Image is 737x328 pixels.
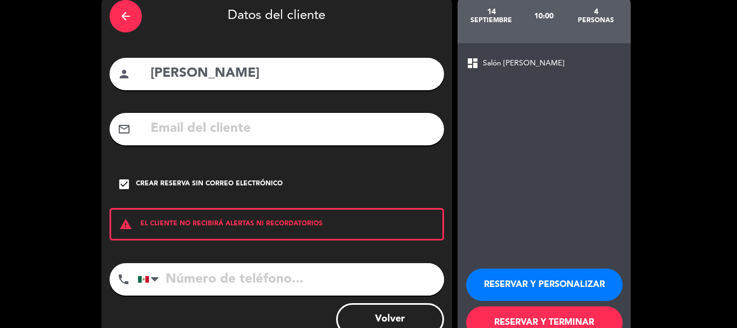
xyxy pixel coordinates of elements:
button: RESERVAR Y PERSONALIZAR [466,269,623,301]
div: 4 [570,8,622,16]
div: personas [570,16,622,25]
div: septiembre [466,16,518,25]
div: Crear reserva sin correo electrónico [136,179,283,190]
input: Número de teléfono... [138,263,444,296]
i: arrow_back [119,10,132,23]
span: dashboard [466,57,479,70]
div: EL CLIENTE NO RECIBIRÁ ALERTAS NI RECORDATORIOS [110,208,444,240]
div: Mexico (México): +52 [138,264,163,295]
input: Nombre del cliente [149,63,436,85]
i: check_box [118,178,131,191]
div: 14 [466,8,518,16]
i: person [118,68,131,81]
span: Salón [PERSON_NAME] [483,57,564,70]
i: phone [117,273,130,286]
i: mail_outline [118,123,131,136]
input: Email del cliente [149,118,436,140]
i: warning [111,218,140,231]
